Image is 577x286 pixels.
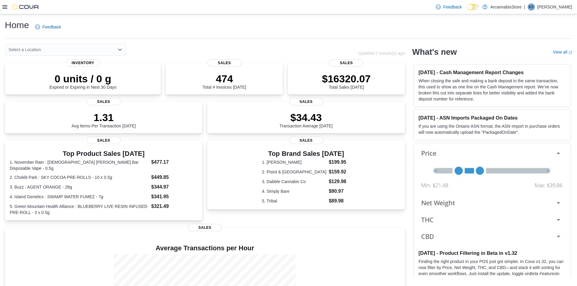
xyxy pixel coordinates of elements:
dd: $449.85 [151,174,197,181]
h3: Top Product Sales [DATE] [10,150,197,157]
p: | [524,3,525,11]
p: 474 [203,73,246,85]
p: $34.43 [280,111,333,123]
p: When closing the safe and making a bank deposit in the same transaction, this used to show as one... [419,78,566,102]
p: $16320.07 [322,73,371,85]
dt: 3. Dabble Cannabis Co [262,179,327,185]
a: View allExternal link [553,50,572,54]
span: Sales [289,98,323,105]
span: Sales [87,137,121,144]
p: 0 units / 0 g [49,73,116,85]
h1: Home [5,19,29,31]
em: Beta Features [529,271,556,276]
p: [PERSON_NAME] [537,3,572,11]
div: Expired or Expiring in Next 30 Days [49,73,116,90]
div: Kevin Sidhu [528,3,535,11]
dd: $321.49 [151,203,197,210]
dt: 1. [PERSON_NAME] [262,159,327,165]
button: Open list of options [118,47,122,52]
p: 1.31 [71,111,136,123]
span: Inventory [66,59,100,67]
h3: [DATE] - ASN Imports Packaged On Dates [419,115,566,121]
span: Sales [188,224,222,231]
div: Total # Invoices [DATE] [203,73,246,90]
dt: 1. November Rain : [DEMOGRAPHIC_DATA] [PERSON_NAME] Bar Disposable Vape - 0.5g [10,159,149,171]
h3: Top Brand Sales [DATE] [262,150,350,157]
span: Sales [329,59,363,67]
span: Sales [207,59,241,67]
span: Feedback [42,24,61,30]
dt: 2. Pistol & [GEOGRAPHIC_DATA] [262,169,327,175]
div: Total Sales [DATE] [322,73,371,90]
dd: $89.98 [329,197,350,205]
dt: 5. Green Mountain Health Alliance : BLUEBERRY LIVE RESIN INFUSED PRE-ROLL - 3 x 0.5g [10,203,149,215]
dt: 5. Tribal [262,198,327,204]
dt: 4. Island Genetics : SWAMP WATER FUMEZ - 7g [10,194,149,200]
p: Updated 2 minute(s) ago [358,51,405,56]
dd: $341.95 [151,193,197,200]
input: Dark Mode [467,4,479,10]
dd: $199.95 [329,159,350,166]
div: Transaction Average [DATE] [280,111,333,128]
dd: $129.98 [329,178,350,185]
dd: $90.97 [329,188,350,195]
span: Sales [87,98,121,105]
dt: 3. Buzz : AGENT ORANGE - 28g [10,184,149,190]
p: If you are using the Ontario ASN format, the ASN Import in purchase orders will now automatically... [419,123,566,135]
h4: Average Transactions per Hour [10,245,400,252]
span: Feedback [443,4,462,10]
h3: [DATE] - Product Filtering in Beta in v1.32 [419,250,566,256]
span: Sales [289,137,323,144]
p: ArcannabisStore [490,3,522,11]
h2: What's new [412,47,457,57]
span: KS [529,3,534,11]
dd: $477.17 [151,159,197,166]
dt: 2. Choklit Park : SKY COCOA PRE-ROLLS - 10 x 0.5g [10,174,149,180]
dt: 4. Simply Bare [262,188,327,194]
h3: [DATE] - Cash Management Report Changes [419,69,566,75]
svg: External link [569,51,572,54]
img: Cova [12,4,39,10]
dd: $159.92 [329,168,350,176]
div: Avg Items Per Transaction [DATE] [71,111,136,128]
dd: $344.97 [151,183,197,191]
a: Feedback [433,1,464,13]
a: Feedback [33,21,63,33]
